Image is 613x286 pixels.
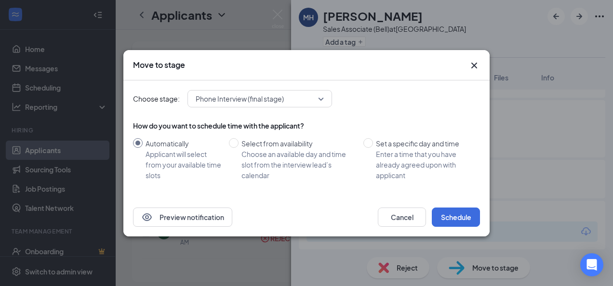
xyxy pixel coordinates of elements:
[133,208,232,227] button: EyePreview notification
[241,149,356,181] div: Choose an available day and time slot from the interview lead’s calendar
[146,149,221,181] div: Applicant will select from your available time slots
[468,60,480,71] svg: Cross
[376,149,472,181] div: Enter a time that you have already agreed upon with applicant
[432,208,480,227] button: Schedule
[146,138,221,149] div: Automatically
[133,60,185,70] h3: Move to stage
[376,138,472,149] div: Set a specific day and time
[141,211,153,223] svg: Eye
[468,60,480,71] button: Close
[241,138,356,149] div: Select from availability
[378,208,426,227] button: Cancel
[133,93,180,104] span: Choose stage:
[196,91,284,106] span: Phone Interview (final stage)
[580,253,603,276] div: Open Intercom Messenger
[133,121,480,130] div: How do you want to schedule time with the applicant?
